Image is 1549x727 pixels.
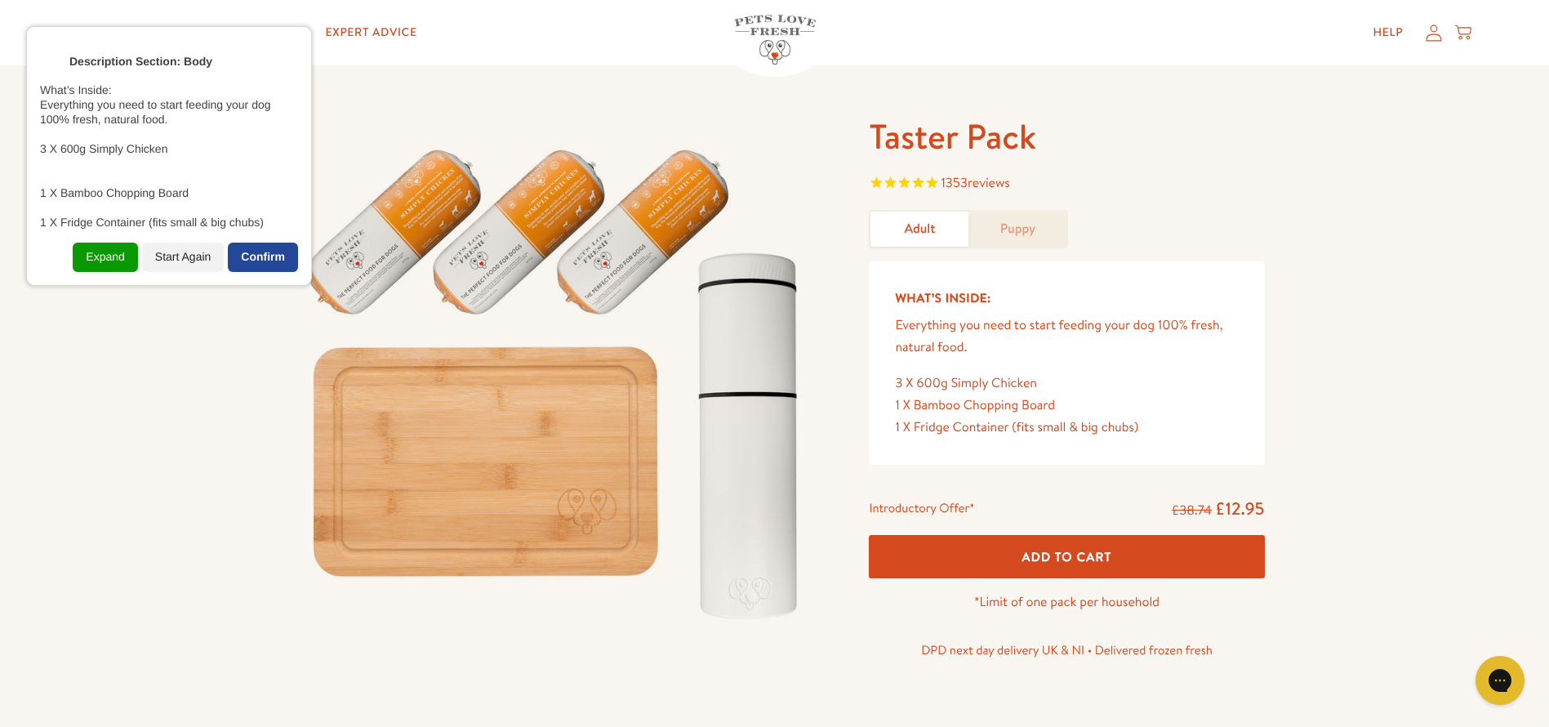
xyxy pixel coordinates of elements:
a: Expert Advice [313,16,430,49]
div: 1 X Fridge Container (fits small & big chubs) [895,417,1238,439]
span: 1353 reviews [941,174,1009,192]
h1: Taster Pack [869,114,1264,159]
p: Everything you need to start feeding your dog 100% fresh, natural food. [895,314,1238,359]
p: *Limit of one pack per household [869,591,1264,613]
div: Start Again [142,243,225,272]
div: Expand [73,243,137,272]
div: Confirm [228,243,298,272]
div: < [40,50,56,73]
h5: What’s Inside: [895,288,1238,309]
p: DPD next day delivery UK & NI • Delivered frozen fresh [869,640,1264,661]
a: Reviews [228,16,305,49]
span: £12.95 [1215,497,1265,520]
a: About [154,16,221,49]
a: Adult [870,212,968,247]
img: Taster Pack - Adult [285,114,830,638]
span: 1 X Bamboo Chopping Board [895,396,1055,414]
span: reviews [968,174,1010,192]
a: Puppy [968,212,1066,247]
s: £38.74 [1172,502,1212,520]
div: Introductory Offer* [869,497,974,522]
span: Rated 4.8 out of 5 stars 1353 reviews [869,172,1264,197]
a: Help [1360,16,1416,49]
a: Shop All [65,16,148,49]
div: Description Section: Body [69,54,212,69]
span: Add To Cart [1022,548,1112,565]
iframe: Gorgias live chat messenger [1467,650,1533,711]
div: 3 X 600g Simply Chicken [895,372,1238,395]
button: Add To Cart [869,535,1264,578]
img: Pets Love Fresh [734,15,816,65]
div: What’s Inside: Everything you need to start feeding your dog 100% fresh, natural food. 3 X 600g S... [40,83,298,230]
